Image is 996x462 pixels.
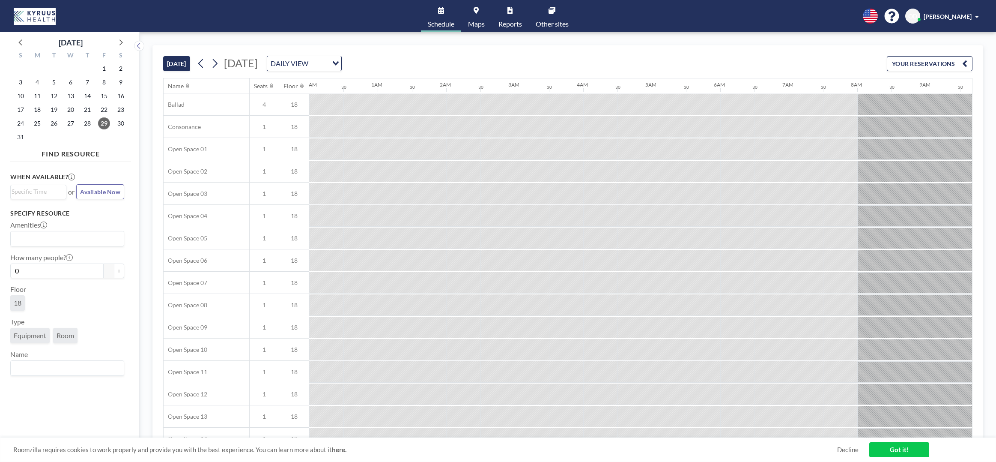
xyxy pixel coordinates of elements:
label: Name [10,350,28,359]
span: DAILY VIEW [269,58,310,69]
div: 30 [958,84,963,90]
span: 18 [279,234,309,242]
span: 18 [14,299,21,307]
span: 18 [279,324,309,331]
span: Tuesday, August 26, 2025 [48,117,60,129]
button: Available Now [76,184,124,199]
div: Search for option [11,185,66,198]
span: 1 [250,234,279,242]
span: Open Space 04 [164,212,207,220]
div: 5AM [645,81,656,88]
button: + [114,264,124,278]
span: Saturday, August 2, 2025 [115,63,127,75]
span: Sunday, August 24, 2025 [15,117,27,129]
span: 18 [279,212,309,220]
span: Open Space 11 [164,368,207,376]
div: 6AM [714,81,725,88]
div: 30 [478,84,483,90]
div: 1AM [371,81,382,88]
span: Room [57,331,74,340]
span: 1 [250,346,279,354]
label: Floor [10,285,26,294]
div: Search for option [11,231,124,246]
div: S [112,51,129,62]
a: Got it! [869,442,929,457]
span: 1 [250,190,279,198]
span: Open Space 06 [164,257,207,264]
span: Roomzilla requires cookies to work properly and provide you with the best experience. You can lea... [13,446,837,454]
div: Search for option [267,56,341,71]
div: 30 [547,84,552,90]
div: S [12,51,29,62]
span: 18 [279,368,309,376]
span: Tuesday, August 5, 2025 [48,76,60,88]
label: Amenities [10,221,47,229]
span: 18 [279,435,309,443]
span: Open Space 14 [164,435,207,443]
h3: Specify resource [10,210,124,217]
div: 30 [889,84,895,90]
span: 18 [279,346,309,354]
span: Maps [468,21,485,27]
div: 3AM [508,81,519,88]
span: 18 [279,123,309,131]
span: Wednesday, August 6, 2025 [65,76,77,88]
span: 18 [279,168,309,175]
span: Ballad [164,101,185,108]
span: OD [908,12,917,20]
input: Search for option [12,187,61,196]
span: 18 [279,413,309,420]
div: Seats [254,82,268,90]
span: 18 [279,145,309,153]
h4: FIND RESOURCE [10,146,131,158]
span: Open Space 05 [164,234,207,242]
span: Friday, August 22, 2025 [98,104,110,116]
div: 30 [341,84,346,90]
span: Friday, August 1, 2025 [98,63,110,75]
div: 2AM [440,81,451,88]
a: Decline [837,446,859,454]
span: Saturday, August 9, 2025 [115,76,127,88]
input: Search for option [311,58,327,69]
span: Monday, August 4, 2025 [31,76,43,88]
span: Monday, August 18, 2025 [31,104,43,116]
div: 8AM [851,81,862,88]
span: Friday, August 15, 2025 [98,90,110,102]
span: 18 [279,257,309,264]
span: 1 [250,435,279,443]
span: Tuesday, August 12, 2025 [48,90,60,102]
div: Search for option [11,361,124,375]
img: organization-logo [14,8,56,25]
div: Name [168,82,184,90]
span: Schedule [428,21,454,27]
span: 1 [250,279,279,287]
span: 1 [250,413,279,420]
span: Monday, August 11, 2025 [31,90,43,102]
span: 18 [279,190,309,198]
span: Wednesday, August 27, 2025 [65,117,77,129]
span: [DATE] [224,57,258,69]
span: Tuesday, August 19, 2025 [48,104,60,116]
button: YOUR RESERVATIONS [887,56,972,71]
div: F [95,51,112,62]
span: 1 [250,390,279,398]
span: Open Space 02 [164,168,207,175]
span: 1 [250,301,279,309]
span: 1 [250,123,279,131]
span: Friday, August 8, 2025 [98,76,110,88]
span: Thursday, August 7, 2025 [81,76,93,88]
span: Reports [498,21,522,27]
span: 18 [279,101,309,108]
div: 7AM [782,81,793,88]
div: Floor [283,82,298,90]
span: Monday, August 25, 2025 [31,117,43,129]
label: Type [10,318,24,326]
span: [PERSON_NAME] [924,13,972,20]
div: 9AM [919,81,930,88]
div: [DATE] [59,36,83,48]
span: 1 [250,368,279,376]
span: Friday, August 29, 2025 [98,117,110,129]
label: How many people? [10,253,73,262]
span: Wednesday, August 20, 2025 [65,104,77,116]
span: or [68,188,75,196]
